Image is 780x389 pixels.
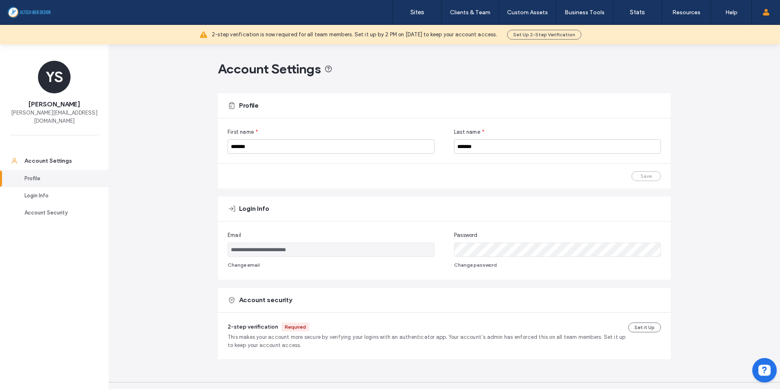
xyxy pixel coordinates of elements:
[454,231,478,239] span: Password
[454,260,497,270] button: Change password
[450,9,490,16] label: Clients & Team
[24,192,91,200] div: Login Info
[630,9,645,16] label: Stats
[239,204,269,213] span: Login Info
[565,9,605,16] label: Business Tools
[24,209,91,217] div: Account Security
[239,101,259,110] span: Profile
[212,31,497,39] span: 2-step verification is now required for all team members. Set it up by 2 PM on [DATE] to keep you...
[228,333,628,349] span: This makes your account more secure by verifying your logins with an authenticator app. Your acco...
[454,139,661,154] input: Last name
[18,6,35,13] span: Help
[454,243,661,257] input: Password
[228,243,434,257] input: Email
[507,30,581,40] button: Set Up 2-Step Verification
[38,61,71,93] div: YS
[228,139,434,154] input: First name
[24,175,91,183] div: Profile
[10,109,99,125] span: [PERSON_NAME][EMAIL_ADDRESS][DOMAIN_NAME]
[285,323,306,331] div: Required
[239,296,292,305] span: Account security
[454,128,480,136] span: Last name
[628,323,661,332] button: Set it Up
[746,355,780,389] iframe: OpenWidget widget
[228,323,278,330] span: 2-step verification
[725,9,738,16] label: Help
[228,231,241,239] span: Email
[29,100,80,109] span: [PERSON_NAME]
[228,128,254,136] span: First name
[228,260,260,270] button: Change email
[507,9,548,16] label: Custom Assets
[672,9,700,16] label: Resources
[24,157,91,165] div: Account Settings
[410,9,424,16] label: Sites
[218,61,321,77] span: Account Settings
